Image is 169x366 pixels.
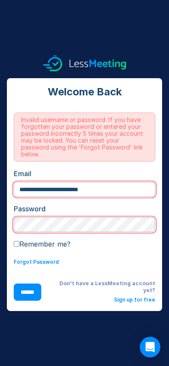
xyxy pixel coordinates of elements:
div: Password [14,204,155,214]
div: Open Intercom Messenger [140,337,160,357]
img: logo.svg [43,55,126,71]
span: Invalid username or password. If you have forgotten your password or entered your password incorr... [14,113,155,162]
label: Remember me? [14,240,71,248]
div: Don't have a LessMeeting account yet? [55,280,155,294]
a: Sign up for free [114,296,155,303]
a: Forgot Password [14,259,59,265]
div: Email [14,168,155,179]
input: Remember me? [14,241,19,247]
div: Welcome Back [14,85,155,99]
